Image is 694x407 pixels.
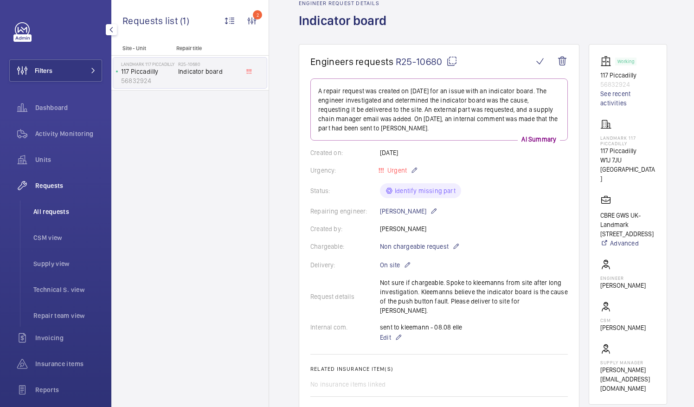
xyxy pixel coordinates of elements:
span: Edit [380,333,391,342]
span: Reports [35,385,102,394]
span: Engineers requests [310,56,394,67]
p: CSM [600,317,646,323]
span: Filters [35,66,52,75]
p: [PERSON_NAME] [600,281,646,290]
p: 56832924 [600,80,655,89]
p: 56832924 [121,76,174,85]
p: Landmark 117 Piccadilly [600,135,655,146]
a: Advanced [600,239,655,248]
span: Invoicing [35,333,102,342]
p: On site [380,259,411,271]
p: AI Summary [518,135,560,144]
p: Supply manager [600,360,655,365]
span: Activity Monitoring [35,129,102,138]
p: [PERSON_NAME] [600,323,646,332]
span: Repair team view [33,311,102,320]
p: 117 Piccadilly [121,67,174,76]
span: Urgent [386,167,407,174]
span: Technical S. view [33,285,102,294]
a: See recent activities [600,89,655,108]
p: Landmark 117 Piccadilly [121,61,174,67]
span: Units [35,155,102,164]
img: elevator.svg [600,56,615,67]
span: Dashboard [35,103,102,112]
p: W1J 7JU [GEOGRAPHIC_DATA] [600,155,655,183]
h2: R25-10680 [178,61,239,67]
p: CBRE GWS UK- Landmark [STREET_ADDRESS] [600,211,655,239]
span: All requests [33,207,102,216]
p: Working [617,60,634,63]
p: 117 Piccadilly [600,71,655,80]
span: Supply view [33,259,102,268]
p: Site - Unit [111,45,173,52]
span: Indicator board [178,67,239,76]
span: Non chargeable request [380,242,449,251]
span: R25-10680 [396,56,457,67]
p: Repair title [176,45,238,52]
p: Engineer [600,275,646,281]
p: [PERSON_NAME][EMAIL_ADDRESS][DOMAIN_NAME] [600,365,655,393]
span: Insurance items [35,359,102,368]
span: Requests list [122,15,180,26]
button: Filters [9,59,102,82]
h2: Related insurance item(s) [310,366,568,372]
p: A repair request was created on [DATE] for an issue with an indicator board. The engineer investi... [318,86,560,133]
span: CSM view [33,233,102,242]
p: [PERSON_NAME] [380,206,437,217]
span: Requests [35,181,102,190]
h1: Indicator board [299,12,392,44]
p: 117 Piccadilly [600,146,655,155]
